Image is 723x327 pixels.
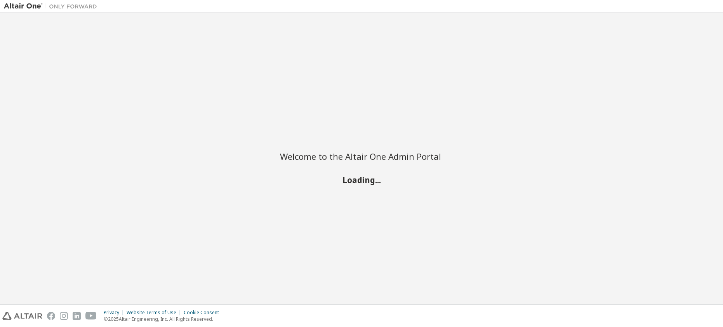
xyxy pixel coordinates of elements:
img: instagram.svg [60,312,68,320]
div: Cookie Consent [184,310,224,316]
div: Privacy [104,310,127,316]
h2: Loading... [280,175,443,185]
p: © 2025 Altair Engineering, Inc. All Rights Reserved. [104,316,224,322]
h2: Welcome to the Altair One Admin Portal [280,151,443,162]
img: Altair One [4,2,101,10]
img: youtube.svg [85,312,97,320]
div: Website Terms of Use [127,310,184,316]
img: altair_logo.svg [2,312,42,320]
img: linkedin.svg [73,312,81,320]
img: facebook.svg [47,312,55,320]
